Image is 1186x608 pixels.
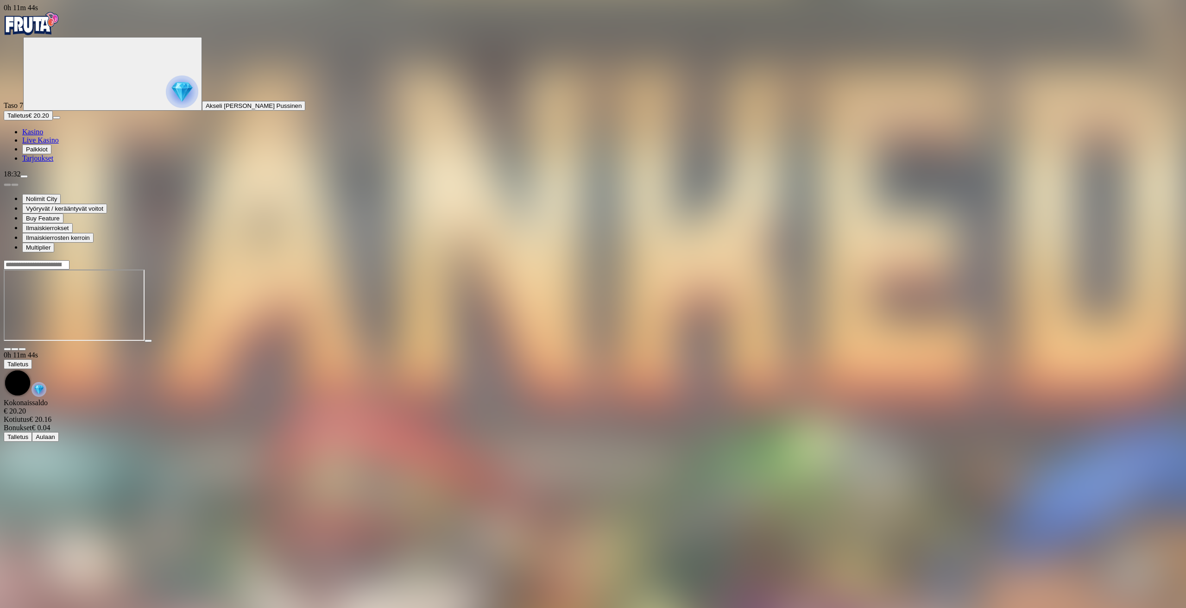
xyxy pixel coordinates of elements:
span: Nolimit City [26,195,57,202]
span: 18:32 [4,170,20,178]
button: next slide [11,183,19,186]
button: prev slide [4,183,11,186]
button: fullscreen icon [19,348,26,351]
span: Ilmaiskierrosten kerroin [26,234,90,241]
span: user session time [4,351,38,359]
input: Search [4,260,69,270]
button: Buy Feature [22,213,63,223]
div: € 20.20 [4,407,1182,415]
span: Multiplier [26,244,50,251]
a: Tarjoukset [22,154,53,162]
img: reward progress [166,75,198,108]
iframe: Tanked [4,270,145,341]
span: Kotiutus [4,415,29,423]
span: Taso 7 [4,101,23,109]
span: user session time [4,4,38,12]
button: Talletus [4,432,32,442]
button: Akseli [PERSON_NAME] Pussinen [202,101,305,111]
span: Talletus [7,361,28,368]
span: Vyöryvät / kerääntyvät voitot [26,205,103,212]
button: Talletus [4,359,32,369]
span: Talletus [7,433,28,440]
div: Game menu content [4,399,1182,442]
span: Bonukset [4,424,32,432]
button: Multiplier [22,243,54,252]
button: Nolimit City [22,194,61,204]
a: Live Kasino [22,136,59,144]
div: Kokonaissaldo [4,399,1182,415]
button: Ilmaiskierrokset [22,223,73,233]
button: menu [53,116,60,119]
a: Kasino [22,128,43,136]
span: Buy Feature [26,215,60,222]
nav: Main menu [4,128,1182,163]
button: close icon [4,348,11,351]
button: Aulaan [32,432,59,442]
img: Fruta [4,12,59,35]
div: € 0.04 [4,424,1182,432]
span: Talletus [7,112,28,119]
button: Ilmaiskierrosten kerroin [22,233,94,243]
button: chevron-down icon [11,348,19,351]
button: Palkkiot [22,144,51,154]
span: Ilmaiskierrokset [26,225,69,232]
div: Game menu [4,351,1182,399]
img: reward-icon [32,382,46,397]
div: € 20.16 [4,415,1182,424]
button: reward progress [23,37,202,111]
span: € 20.20 [28,112,49,119]
span: Aulaan [36,433,55,440]
span: Akseli [PERSON_NAME] Pussinen [206,102,302,109]
a: Fruta [4,29,59,37]
nav: Primary [4,12,1182,163]
span: Palkkiot [26,146,48,153]
button: play icon [145,339,152,342]
button: Vyöryvät / kerääntyvät voitot [22,204,107,213]
button: menu [20,175,28,178]
button: Talletusplus icon€ 20.20 [4,111,53,120]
